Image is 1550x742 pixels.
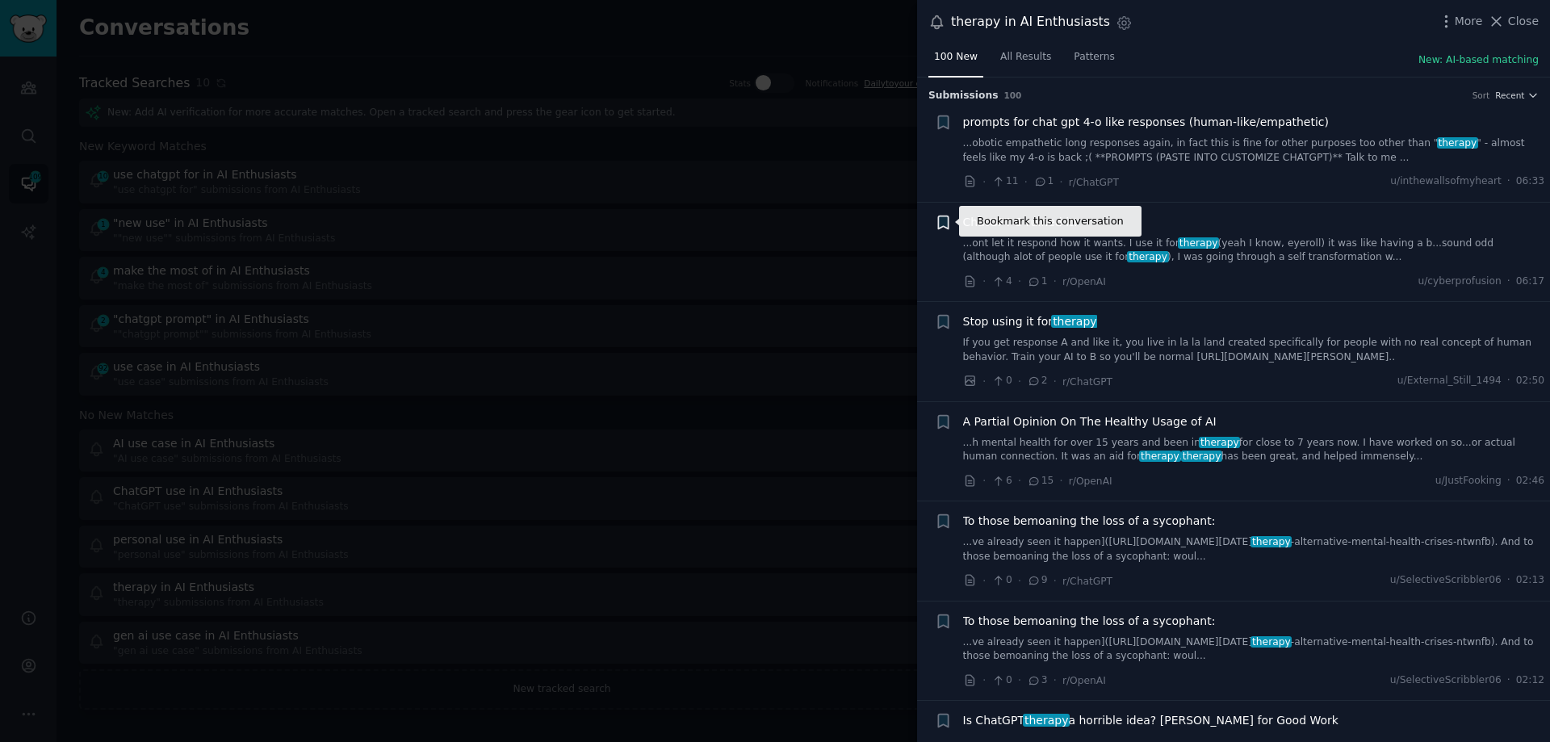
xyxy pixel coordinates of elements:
span: · [1507,174,1510,189]
span: · [1054,273,1057,290]
span: therapy [1437,137,1478,149]
button: More [1438,13,1483,30]
span: · [1018,273,1021,290]
span: · [1507,275,1510,289]
span: 0 [991,374,1012,388]
span: therapy [1051,315,1098,328]
span: Stop using it for [963,313,1097,330]
span: A Partial Opinion On The Healthy Usage of AI [963,413,1217,430]
span: 9 [1027,573,1047,588]
span: Recent [1495,90,1524,101]
span: · [982,174,986,191]
a: If you get response A and like it, you live in la la land created specifically for people with no... [963,336,1545,364]
span: 02:13 [1516,573,1544,588]
span: u/SelectiveScribbler06 [1390,573,1502,588]
a: prompts for chat gpt 4-o like responses (human-like/empathetic) [963,114,1329,131]
span: u/inthewallsofmyheart [1390,174,1502,189]
a: Patterns [1068,44,1120,78]
a: To those bemoaning the loss of a sycophant: [963,513,1216,530]
span: · [982,572,986,589]
span: · [1059,174,1062,191]
span: r/OpenAI [1069,476,1112,487]
span: therapy [1023,714,1070,727]
span: 3 [1027,673,1047,688]
a: To those bemoaning the loss of a sycophant: [963,613,1216,630]
span: therapy [1181,451,1222,462]
span: Submission s [928,89,999,103]
span: 1 [1033,174,1054,189]
span: 0 [991,673,1012,688]
span: · [1507,474,1510,488]
span: · [1507,374,1510,388]
span: 100 New [934,50,978,65]
a: 100 New [928,44,983,78]
span: u/External_Still_1494 [1397,374,1502,388]
span: u/SelectiveScribbler06 [1390,673,1502,688]
span: 15 [1027,474,1054,488]
span: 02:46 [1516,474,1544,488]
span: 02:50 [1516,374,1544,388]
span: 6 [991,474,1012,488]
span: · [982,672,986,689]
span: · [982,472,986,489]
span: More [1455,13,1483,30]
div: therapy in AI Enthusiasts [951,12,1110,32]
span: u/JustFooking [1435,474,1502,488]
span: · [1054,572,1057,589]
span: u/cyberprofusion [1418,275,1501,289]
span: · [1054,672,1057,689]
button: New: AI-based matching [1418,53,1539,68]
span: · [982,273,986,290]
button: Recent [1495,90,1539,101]
a: ...ve already seen it happen]([URL][DOMAIN_NAME][DATE]therapy-alternative-mental-health-crises-nt... [963,535,1545,564]
span: therapy [1178,237,1219,249]
a: ...ont let it respond how it wants. I use it fortherapy(yeah I know, eyeroll) it was like having ... [963,237,1545,265]
span: · [1024,174,1028,191]
span: 06:33 [1516,174,1544,189]
span: r/ChatGPT [1069,177,1119,188]
a: ...obotic empathetic long responses again, in fact this is fine for other purposes too other than... [963,136,1545,165]
div: Sort [1472,90,1490,101]
span: Patterns [1074,50,1114,65]
span: · [982,373,986,390]
span: r/OpenAI [1062,675,1106,686]
span: · [1018,672,1021,689]
span: 02:12 [1516,673,1544,688]
a: ...ve already seen it happen]([URL][DOMAIN_NAME][DATE]therapy-alternative-mental-health-crises-nt... [963,635,1545,664]
span: · [1054,373,1057,390]
span: 11 [991,174,1018,189]
span: · [1018,373,1021,390]
span: r/OpenAI [1062,276,1106,287]
span: 0 [991,573,1012,588]
span: r/ChatGPT [1062,576,1112,587]
span: 2 [1027,374,1047,388]
span: 06:17 [1516,275,1544,289]
a: ...h mental health for over 15 years and been intherapyfor close to 7 years now. I have worked on... [963,436,1545,464]
span: therapy [1139,451,1180,462]
span: Close [1508,13,1539,30]
span: Is ChatGPT a horrible idea? [PERSON_NAME] for Good Work [963,712,1338,729]
span: · [1507,573,1510,588]
span: · [1059,472,1062,489]
span: All Results [1000,50,1051,65]
span: therapy [1127,251,1168,262]
span: 100 [1004,90,1022,100]
a: ChatGPT 5 ruined it! [963,214,1079,231]
span: therapy [1250,536,1292,547]
a: All Results [995,44,1057,78]
a: Stop using it fortherapy [963,313,1097,330]
a: Is ChatGPTtherapya horrible idea? [PERSON_NAME] for Good Work [963,712,1338,729]
span: 4 [991,275,1012,289]
span: r/ChatGPT [1062,376,1112,388]
button: Close [1488,13,1539,30]
span: 1 [1027,275,1047,289]
span: · [1018,572,1021,589]
span: · [1018,472,1021,489]
span: therapy [1199,437,1240,448]
span: therapy [1250,636,1292,648]
span: · [1507,673,1510,688]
